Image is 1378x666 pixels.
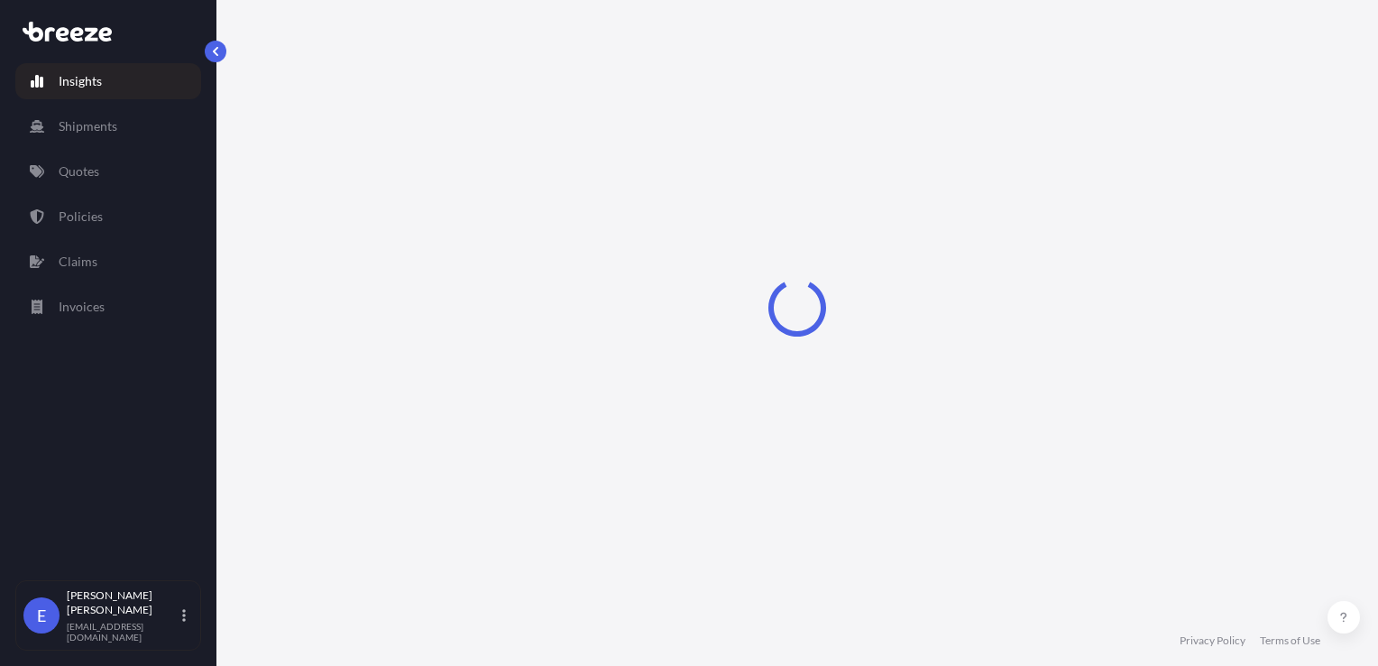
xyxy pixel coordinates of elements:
[15,108,201,144] a: Shipments
[59,162,99,180] p: Quotes
[67,621,179,643] p: [EMAIL_ADDRESS][DOMAIN_NAME]
[15,289,201,325] a: Invoices
[59,72,102,90] p: Insights
[15,63,201,99] a: Insights
[1180,634,1245,648] a: Privacy Policy
[15,153,201,190] a: Quotes
[15,244,201,280] a: Claims
[59,208,103,226] p: Policies
[59,117,117,135] p: Shipments
[59,298,105,316] p: Invoices
[37,606,46,624] span: E
[67,588,179,617] p: [PERSON_NAME] [PERSON_NAME]
[15,199,201,235] a: Policies
[59,253,97,271] p: Claims
[1260,634,1320,648] a: Terms of Use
